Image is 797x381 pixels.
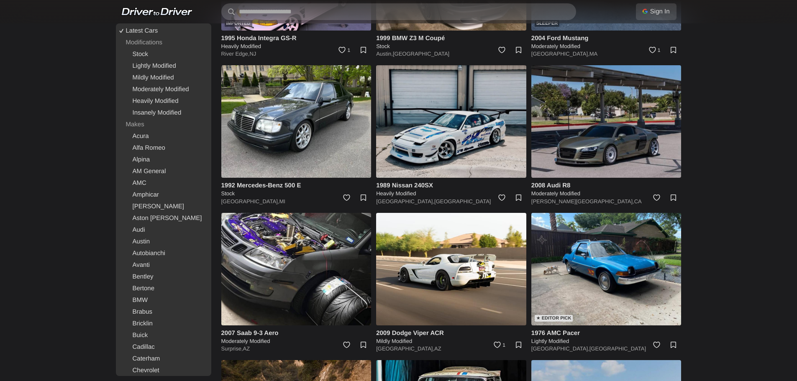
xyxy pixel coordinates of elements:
[589,345,646,352] a: [GEOGRAPHIC_DATA]
[393,51,449,57] a: [GEOGRAPHIC_DATA]
[376,34,526,43] h4: 1999 BMW Z3 M Coupé
[118,154,210,166] a: Alpina
[118,248,210,259] a: Autobianchi
[376,329,526,338] h4: 2009 Dodge Viper ACR
[118,271,210,283] a: Bentley
[376,190,526,197] h5: Heavily Modified
[221,198,279,205] a: [GEOGRAPHIC_DATA],
[243,345,250,352] a: AZ
[221,329,372,345] a: 2007 Saab 9-3 Aero Moderately Modified
[118,236,210,248] a: Austin
[118,259,210,271] a: Avanti
[118,318,210,330] a: Bricklin
[531,190,682,197] h5: Moderately Modified
[531,213,682,325] img: 1976 AMC Pacer for sale
[531,51,589,57] a: [GEOGRAPHIC_DATA],
[118,95,210,107] a: Heavily Modified
[434,198,491,205] a: [GEOGRAPHIC_DATA]
[531,181,682,197] a: 2008 Audi R8 Moderately Modified
[376,181,526,190] h4: 1989 Nissan 240SX
[118,37,210,49] div: Modifications
[118,72,210,84] a: Mildly Modified
[221,213,372,325] img: 2007 Saab 9-3 Aero for sale
[118,166,210,177] a: AM General
[118,330,210,341] a: Buick
[221,338,372,345] h5: Moderately Modified
[221,65,372,178] img: 1992 Mercedes-Benz 500 E for sale
[118,212,210,224] a: Aston [PERSON_NAME]
[118,306,210,318] a: Brabus
[531,338,682,345] h5: Lightly Modified
[531,213,682,325] a: ★ Editor Pick
[376,43,526,50] h5: Stock
[118,177,210,189] a: AMC
[118,283,210,294] a: Bertone
[376,213,526,325] img: 2009 Dodge Viper ACR for sale
[376,65,526,178] img: 1989 Nissan 240SX for sale
[376,198,434,205] a: [GEOGRAPHIC_DATA],
[221,51,250,57] a: River Edge,
[531,198,634,205] a: [PERSON_NAME][GEOGRAPHIC_DATA],
[221,34,372,43] h4: 1995 Honda Integra GS-R
[118,49,210,60] a: Stock
[221,329,372,338] h4: 2007 Saab 9-3 Aero
[376,338,526,345] h5: Mildly Modified
[118,294,210,306] a: BMW
[434,345,441,352] a: AZ
[376,345,434,352] a: [GEOGRAPHIC_DATA],
[531,181,682,190] h4: 2008 Audi R8
[118,353,210,365] a: Caterham
[249,51,256,57] a: NJ
[221,181,372,190] h4: 1992 Mercedes-Benz 500 E
[535,315,573,322] div: ★ Editor Pick
[489,338,508,356] a: 1
[221,34,372,50] a: 1995 Honda Integra GS-R Heavily Modified
[118,84,210,95] a: Moderately Modified
[531,65,682,178] img: 2008 Audi R8 for sale
[221,43,372,50] h5: Heavily Modified
[531,34,682,50] a: 2004 Ford Mustang Moderately Modified
[376,34,526,50] a: 1999 BMW Z3 M Coupé Stock
[118,365,210,376] a: Chevrolet
[118,224,210,236] a: Audi
[118,60,210,72] a: Lightly Modified
[334,43,353,61] a: 1
[531,329,682,345] a: 1976 AMC Pacer Lightly Modified
[221,190,372,197] h5: Stock
[118,130,210,142] a: Acura
[225,20,252,27] div: Imported
[376,329,526,345] a: 2009 Dodge Viper ACR Mildly Modified
[118,142,210,154] a: Alfa Romeo
[376,51,393,57] a: Austin,
[221,181,372,197] a: 1992 Mercedes-Benz 500 E Stock
[118,201,210,212] a: [PERSON_NAME]
[644,43,663,61] a: 1
[118,189,210,201] a: Amphicar
[531,34,682,43] h4: 2004 Ford Mustang
[634,198,642,205] a: CA
[531,329,682,338] h4: 1976 AMC Pacer
[535,20,559,27] div: Sleeper
[531,345,589,352] a: [GEOGRAPHIC_DATA],
[118,119,210,130] div: Makes
[636,3,677,20] a: Sign In
[376,181,526,197] a: 1989 Nissan 240SX Heavily Modified
[118,107,210,119] a: Insanely Modified
[221,345,243,352] a: Surprise,
[589,51,598,57] a: MA
[531,43,682,50] h5: Moderately Modified
[118,25,210,37] a: Latest Cars
[279,198,285,205] a: MI
[118,341,210,353] a: Cadillac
